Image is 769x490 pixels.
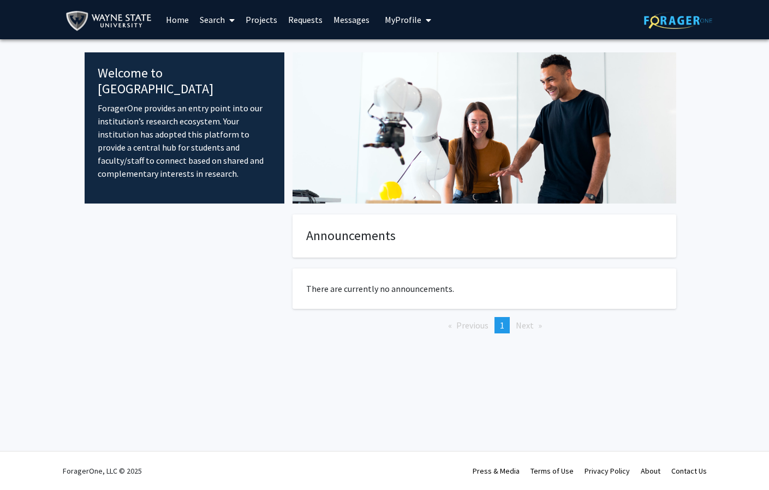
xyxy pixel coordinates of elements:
iframe: Chat [8,441,46,482]
span: Previous [456,320,488,331]
a: Projects [240,1,283,39]
img: Wayne State University Logo [65,9,157,33]
a: Terms of Use [530,466,574,476]
div: ForagerOne, LLC © 2025 [63,452,142,490]
h4: Announcements [306,228,663,244]
a: Home [160,1,194,39]
ul: Pagination [293,317,676,333]
p: There are currently no announcements. [306,282,663,295]
a: About [641,466,660,476]
span: My Profile [385,14,421,25]
a: Requests [283,1,328,39]
a: Contact Us [671,466,707,476]
a: Messages [328,1,375,39]
span: Next [516,320,534,331]
a: Press & Media [473,466,520,476]
img: Cover Image [293,52,676,204]
h4: Welcome to [GEOGRAPHIC_DATA] [98,65,272,97]
span: 1 [500,320,504,331]
a: Search [194,1,240,39]
img: ForagerOne Logo [644,12,712,29]
a: Privacy Policy [585,466,630,476]
p: ForagerOne provides an entry point into our institution’s research ecosystem. Your institution ha... [98,101,272,180]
